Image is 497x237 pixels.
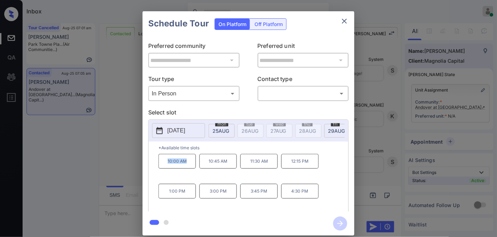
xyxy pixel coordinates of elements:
h2: Schedule Tour [143,11,215,36]
p: 3:45 PM [240,184,278,199]
p: 11:30 AM [240,154,278,169]
p: 10:45 AM [199,154,237,169]
p: 12:15 PM [281,154,319,169]
button: [DATE] [152,123,205,138]
p: *Available time slots [158,142,348,154]
span: 25 AUG [212,128,229,134]
p: Contact type [258,75,349,86]
p: 4:30 PM [281,184,319,199]
span: 29 AUG [328,128,345,134]
div: Off Platform [251,19,286,30]
div: date-select [209,124,235,138]
div: In Person [150,88,238,99]
span: mon [215,122,228,126]
button: close [337,14,352,28]
p: Tour type [148,75,240,86]
span: fri [331,122,340,126]
p: [DATE] [167,126,185,135]
p: 3:00 PM [199,184,237,199]
div: On Platform [215,19,250,30]
div: date-select [324,124,351,138]
p: Preferred community [148,42,240,53]
p: Select slot [148,108,349,119]
p: 10:00 AM [158,154,196,169]
p: 1:00 PM [158,184,196,199]
p: Preferred unit [258,42,349,53]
